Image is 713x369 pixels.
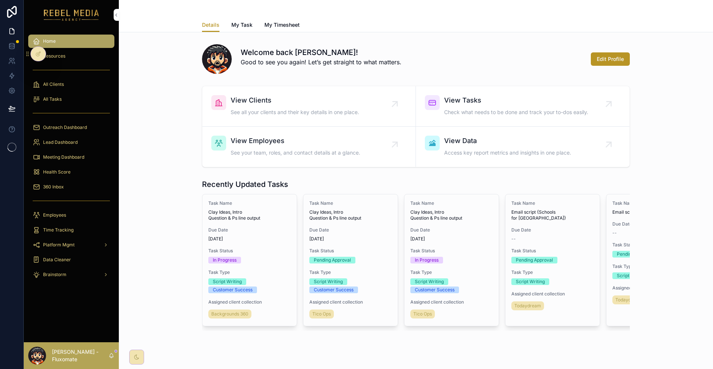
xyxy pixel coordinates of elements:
[43,96,62,102] span: All Tasks
[516,257,553,263] div: Pending Approval
[309,310,334,318] a: Tico Ops
[612,263,695,269] span: Task Type
[309,209,392,221] span: Clay Ideas, Intro Question & Ps line output
[612,209,695,215] span: Email script : Chika
[202,179,288,190] h1: Recently Updated Tasks
[591,52,630,66] button: Edit Profile
[511,248,594,254] span: Task Status
[28,136,114,149] a: Lead Dashboard
[413,311,432,317] span: Tico Ops
[309,200,392,206] span: Task Name
[43,81,64,87] span: All Clients
[511,236,516,242] span: --
[511,209,594,221] span: Email script {Schools for [GEOGRAPHIC_DATA]}
[208,236,291,242] span: [DATE]
[208,200,291,206] span: Task Name
[511,291,594,297] span: Assigned client collection
[202,127,416,167] a: View EmployeesSee your team, roles, and contact details at a glance.
[309,299,392,305] span: Assigned client collection
[615,297,642,303] span: Todaydream
[202,21,219,29] span: Details
[410,209,493,221] span: Clay Ideas, Intro Question & Ps line output
[309,248,392,254] span: Task Status
[28,253,114,266] a: Data Cleaner
[231,21,253,29] span: My Task
[612,221,695,227] span: Due Date
[208,269,291,275] span: Task Type
[264,21,300,29] span: My Timesheet
[208,299,291,305] span: Assigned client collection
[241,58,401,67] p: Good to see you again! Let’s get straight to what matters.
[416,127,629,167] a: View DataAccess key report metrics and insights in one place.
[241,47,401,58] h1: Welcome back [PERSON_NAME]!
[43,212,66,218] span: Employees
[202,86,416,127] a: View ClientsSee all your clients and their key details in one place.
[43,154,84,160] span: Meeting Dashboard
[231,18,253,33] a: My Task
[43,53,65,59] span: Resources
[28,35,114,48] a: Home
[28,165,114,179] a: Health Score
[404,194,499,326] a: Task NameClay Ideas, Intro Question & Ps line outputDue Date[DATE]Task StatusIn ProgressTask Type...
[28,180,114,194] a: 360 Inbox
[444,136,571,146] span: View Data
[612,295,645,304] a: Todaydream
[43,257,71,263] span: Data Cleaner
[415,257,439,263] div: In Progress
[43,139,78,145] span: Lead Dashboard
[28,121,114,134] a: Outreach Dashboard
[410,200,493,206] span: Task Name
[213,287,253,293] div: Customer Success
[28,93,114,106] a: All Tasks
[314,257,351,263] div: Pending Approval
[28,150,114,164] a: Meeting Dashboard
[208,310,251,318] a: Backgrounds 360
[410,227,493,233] span: Due Date
[202,194,297,326] a: Task NameClay Ideas, Intro Question & Ps line outputDue Date[DATE]Task StatusIn ProgressTask Type...
[516,278,545,285] div: Script Writing
[312,311,331,317] span: Tico Ops
[314,278,343,285] div: Script Writing
[44,9,99,21] img: App logo
[415,287,455,293] div: Customer Success
[208,248,291,254] span: Task Status
[303,194,398,326] a: Task NameClay Ideas, Intro Question & Ps line outputDue Date[DATE]Task StatusPending ApprovalTask...
[416,86,629,127] a: View TasksCheck what needs to be done and track your to-dos easily.
[505,194,600,326] a: Task NameEmail script {Schools for [GEOGRAPHIC_DATA]}Due Date--Task StatusPending ApprovalTask Ty...
[28,78,114,91] a: All Clients
[617,272,646,279] div: Script Writing
[213,257,237,263] div: In Progress
[309,227,392,233] span: Due Date
[410,248,493,254] span: Task Status
[309,236,392,242] span: [DATE]
[597,55,624,63] span: Edit Profile
[444,95,588,106] span: View Tasks
[28,238,114,252] a: Platform Mgmt
[514,303,541,309] span: Todaydream
[410,299,493,305] span: Assigned client collection
[24,30,119,290] div: scrollable content
[410,269,493,275] span: Task Type
[213,278,242,285] div: Script Writing
[208,227,291,233] span: Due Date
[211,311,248,317] span: Backgrounds 360
[264,18,300,33] a: My Timesheet
[415,278,444,285] div: Script Writing
[511,227,594,233] span: Due Date
[28,49,114,63] a: Resources
[444,149,571,156] span: Access key report metrics and insights in one place.
[52,348,108,363] p: [PERSON_NAME] - Fluxomate
[511,301,544,310] a: Todaydream
[511,200,594,206] span: Task Name
[314,287,354,293] div: Customer Success
[231,136,360,146] span: View Employees
[309,269,392,275] span: Task Type
[612,230,617,236] span: --
[612,200,695,206] span: Task Name
[43,169,71,175] span: Health Score
[28,223,114,237] a: Time Tracking
[617,251,654,258] div: Pending Approval
[612,242,695,248] span: Task Status
[511,269,594,275] span: Task Type
[43,124,87,130] span: Outreach Dashboard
